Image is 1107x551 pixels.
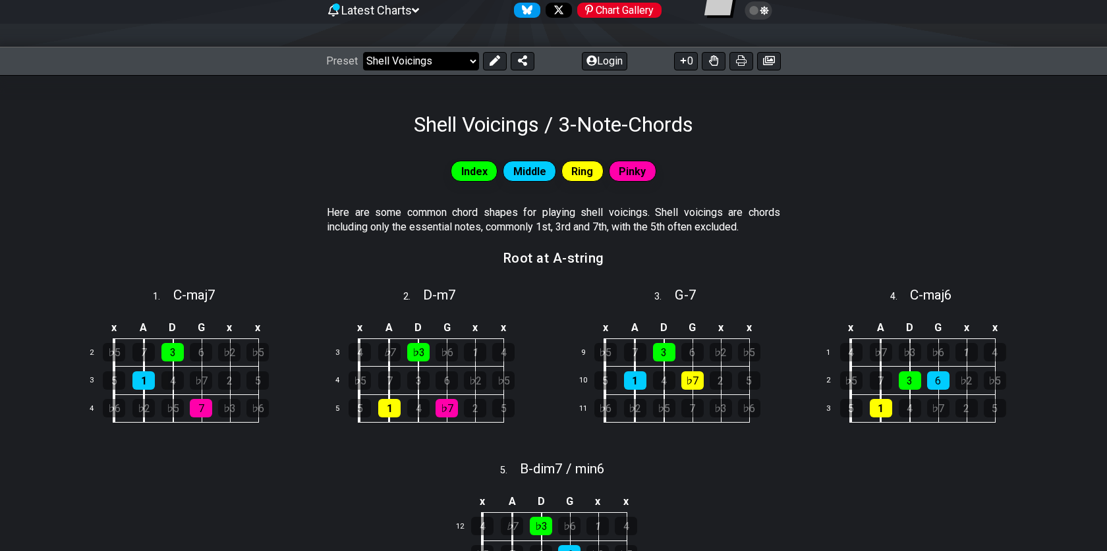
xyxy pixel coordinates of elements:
[573,394,605,423] td: 11
[952,317,980,339] td: x
[218,343,241,361] div: ♭2
[573,338,605,367] td: 9
[582,52,627,70] button: Login
[594,343,617,361] div: ♭5
[187,317,215,339] td: G
[246,343,269,361] div: ♭5
[927,371,950,390] div: 6
[464,343,486,361] div: 1
[738,343,760,361] div: ♭5
[619,162,646,181] span: Pinky
[246,399,269,417] div: ♭6
[103,371,125,390] div: 5
[573,367,605,395] td: 10
[161,399,184,417] div: ♭5
[653,371,675,390] div: 4
[501,517,523,535] div: ♭7
[572,3,662,18] a: #fretflip at Pinterest
[404,317,433,339] td: D
[467,491,497,513] td: x
[899,371,921,390] div: 3
[624,371,646,390] div: 1
[436,343,458,361] div: ♭6
[836,317,866,339] td: x
[890,290,910,304] span: 4 .
[840,371,863,390] div: ♭5
[738,399,760,417] div: ♭6
[407,371,430,390] div: 3
[349,343,371,361] div: 4
[464,371,486,390] div: ♭2
[819,367,851,395] td: 2
[349,399,371,417] div: 5
[511,52,534,70] button: Share Preset
[161,343,184,361] div: 3
[103,399,125,417] div: ♭6
[571,162,593,181] span: Ring
[624,343,646,361] div: 7
[378,343,401,361] div: ♭7
[654,290,674,304] span: 3 .
[984,399,1006,417] div: 5
[436,371,458,390] div: 6
[577,3,662,18] div: Chart Gallery
[924,317,952,339] td: G
[161,371,184,390] div: 4
[378,399,401,417] div: 1
[540,3,572,18] a: Follow #fretflip at X
[620,317,650,339] td: A
[735,317,763,339] td: x
[244,317,272,339] td: x
[492,371,515,390] div: ♭5
[555,491,584,513] td: G
[678,317,706,339] td: G
[341,3,412,17] span: Latest Charts
[132,399,155,417] div: ♭2
[513,162,546,181] span: Middle
[751,5,766,16] span: Toggle light / dark theme
[99,317,129,339] td: x
[927,343,950,361] div: ♭6
[246,371,269,390] div: 5
[980,317,1009,339] td: x
[503,251,604,265] h3: Root at A-string
[840,399,863,417] div: 5
[526,491,555,513] td: D
[378,371,401,390] div: 7
[82,367,113,395] td: 3
[674,52,698,70] button: 0
[129,317,159,339] td: A
[471,517,494,535] div: 4
[710,399,732,417] div: ♭3
[103,343,125,361] div: ♭5
[899,343,921,361] div: ♭3
[407,399,430,417] div: 4
[710,371,732,390] div: 2
[590,317,621,339] td: x
[375,317,405,339] td: A
[653,343,675,361] div: 3
[710,343,732,361] div: ♭2
[870,399,892,417] div: 1
[190,371,212,390] div: ♭7
[819,338,851,367] td: 1
[706,317,735,339] td: x
[483,52,507,70] button: Edit Preset
[955,371,978,390] div: ♭2
[895,317,924,339] td: D
[910,287,952,303] span: C - maj6
[451,512,482,540] td: 12
[327,394,359,423] td: 5
[520,461,605,477] span: B - dim7 / min6
[681,399,704,417] div: 7
[586,517,609,535] div: 1
[530,517,552,535] div: ♭3
[497,491,527,513] td: A
[653,399,675,417] div: ♭5
[423,287,456,303] span: D - m7
[492,343,515,361] div: 4
[500,463,520,478] span: 5 .
[650,317,679,339] td: D
[984,371,1006,390] div: ♭5
[345,317,375,339] td: x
